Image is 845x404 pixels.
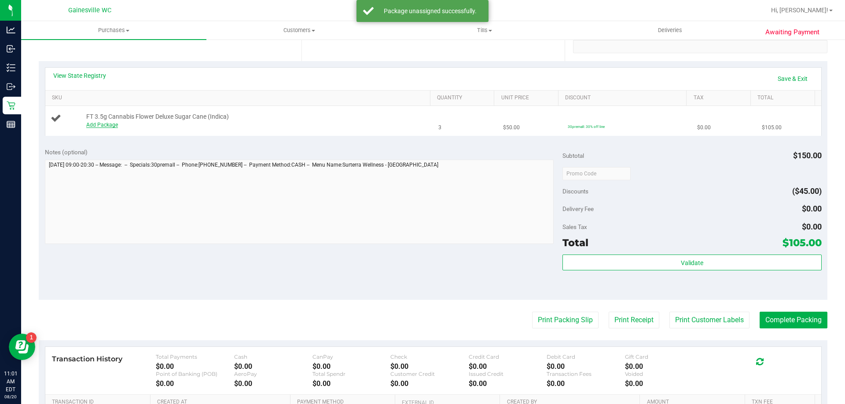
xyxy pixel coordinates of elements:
a: Customers [206,21,392,40]
span: Gainesville WC [68,7,111,14]
div: Issued Credit [469,371,547,377]
div: $0.00 [547,379,625,388]
span: Notes (optional) [45,149,88,156]
div: $0.00 [234,379,312,388]
div: Customer Credit [390,371,469,377]
div: $0.00 [625,379,703,388]
span: $105.00 [762,124,782,132]
span: $105.00 [783,237,822,249]
span: $150.00 [793,151,822,160]
div: $0.00 [469,362,547,371]
span: Validate [681,259,703,266]
inline-svg: Outbound [7,82,15,91]
a: Discount [565,95,683,102]
span: Sales Tax [562,223,587,230]
div: Voided [625,371,703,377]
span: $0.00 [802,222,822,231]
div: $0.00 [156,362,234,371]
span: Discounts [562,183,588,199]
button: Print Receipt [609,312,659,328]
div: $0.00 [469,379,547,388]
button: Print Packing Slip [532,312,599,328]
span: FT 3.5g Cannabis Flower Deluxe Sugar Cane (Indica) [86,113,229,121]
span: Purchases [21,26,206,34]
div: $0.00 [234,362,312,371]
inline-svg: Analytics [7,25,15,34]
p: 11:01 AM EDT [4,370,17,393]
a: Add Package [86,122,118,128]
span: ($45.00) [792,186,822,196]
div: Debit Card [547,353,625,360]
p: 08/20 [4,393,17,400]
div: Total Spendr [312,371,391,377]
a: Quantity [437,95,491,102]
a: Unit Price [501,95,555,102]
span: $50.00 [503,124,520,132]
a: Purchases [21,21,206,40]
span: Total [562,237,588,249]
a: View State Registry [53,71,106,80]
button: Print Customer Labels [669,312,749,328]
a: Tills [392,21,577,40]
a: Tax [694,95,747,102]
div: Transaction Fees [547,371,625,377]
button: Complete Packing [760,312,827,328]
div: CanPay [312,353,391,360]
span: $0.00 [802,204,822,213]
inline-svg: Retail [7,101,15,110]
span: 3 [438,124,441,132]
a: SKU [52,95,426,102]
span: Tills [392,26,577,34]
inline-svg: Inventory [7,63,15,72]
input: Promo Code [562,167,631,180]
div: $0.00 [312,362,391,371]
inline-svg: Reports [7,120,15,129]
span: Awaiting Payment [765,27,819,37]
div: Total Payments [156,353,234,360]
span: Subtotal [562,152,584,159]
inline-svg: Inbound [7,44,15,53]
div: Cash [234,353,312,360]
span: Delivery Fee [562,205,594,212]
span: Hi, [PERSON_NAME]! [771,7,828,14]
span: $0.00 [697,124,711,132]
div: $0.00 [390,379,469,388]
a: Deliveries [577,21,763,40]
div: $0.00 [390,362,469,371]
div: Credit Card [469,353,547,360]
div: Gift Card [625,353,703,360]
div: $0.00 [312,379,391,388]
div: Check [390,353,469,360]
div: AeroPay [234,371,312,377]
a: Save & Exit [772,71,813,86]
div: $0.00 [625,362,703,371]
div: Point of Banking (POB) [156,371,234,377]
button: Validate [562,255,821,270]
span: 30premall: 30% off line [568,124,605,129]
div: $0.00 [156,379,234,388]
span: Deliveries [646,26,694,34]
div: $0.00 [547,362,625,371]
iframe: Resource center unread badge [26,332,37,343]
span: Customers [207,26,391,34]
div: Package unassigned successfully. [378,7,482,15]
iframe: Resource center [9,334,35,360]
a: Total [757,95,811,102]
